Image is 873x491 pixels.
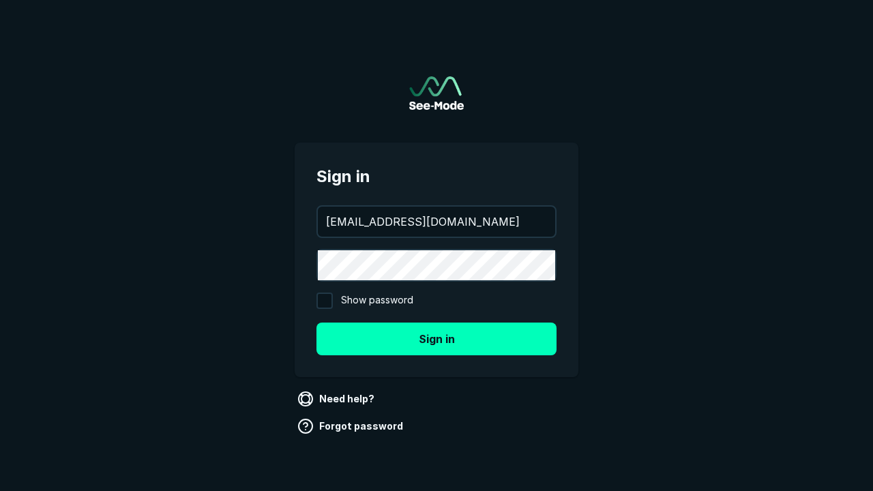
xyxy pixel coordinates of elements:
[295,415,409,437] a: Forgot password
[316,164,557,189] span: Sign in
[318,207,555,237] input: your@email.com
[409,76,464,110] a: Go to sign in
[341,293,413,309] span: Show password
[316,323,557,355] button: Sign in
[295,388,380,410] a: Need help?
[409,76,464,110] img: See-Mode Logo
